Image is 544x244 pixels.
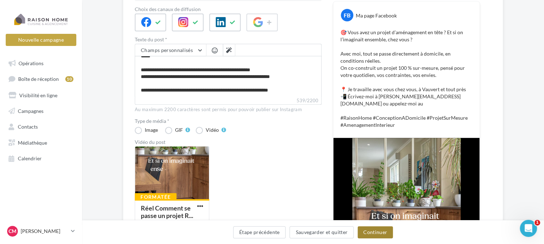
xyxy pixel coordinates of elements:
[19,92,57,98] span: Visibilité en ligne
[65,76,73,82] div: 10
[289,226,354,238] button: Sauvegarder et quitter
[340,29,472,129] p: 🎯 Vous avez un projet d’aménagement en tête ? Et si on l’imaginait ensemble, chez vous ? Avec moi...
[135,119,322,124] label: Type de média *
[21,228,68,235] p: [PERSON_NAME]
[534,220,540,225] span: 1
[4,136,78,149] a: Médiathèque
[135,107,322,113] div: Au maximum 2200 caractères sont permis pour pouvoir publier sur Instagram
[4,104,78,117] a: Campagnes
[135,44,206,56] button: Champs personnalisés
[358,226,393,238] button: Continuer
[135,97,322,105] label: 539/2200
[6,224,76,238] a: CM [PERSON_NAME]
[341,9,353,21] div: FB
[18,108,43,114] span: Campagnes
[135,7,322,12] label: Choix des canaux de diffusion
[4,88,78,101] a: Visibilité en ligne
[4,56,78,69] a: Opérations
[135,193,176,201] div: Formatée
[135,37,322,42] label: Texte du post *
[520,220,537,237] iframe: Intercom live chat
[6,34,76,46] button: Nouvelle campagne
[4,120,78,133] a: Contacts
[175,128,183,133] div: GIF
[233,226,286,238] button: Étape précédente
[4,151,78,164] a: Calendrier
[18,155,42,161] span: Calendrier
[135,140,322,145] div: Vidéo du post
[19,60,43,66] span: Opérations
[141,204,193,219] div: Réel Comment se passe un projet R...
[9,228,16,235] span: CM
[145,128,158,133] div: Image
[18,139,47,145] span: Médiathèque
[206,128,219,133] div: Vidéo
[18,76,59,82] span: Boîte de réception
[4,72,78,85] a: Boîte de réception10
[356,12,397,19] div: Ma page Facebook
[18,124,38,130] span: Contacts
[141,47,193,53] span: Champs personnalisés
